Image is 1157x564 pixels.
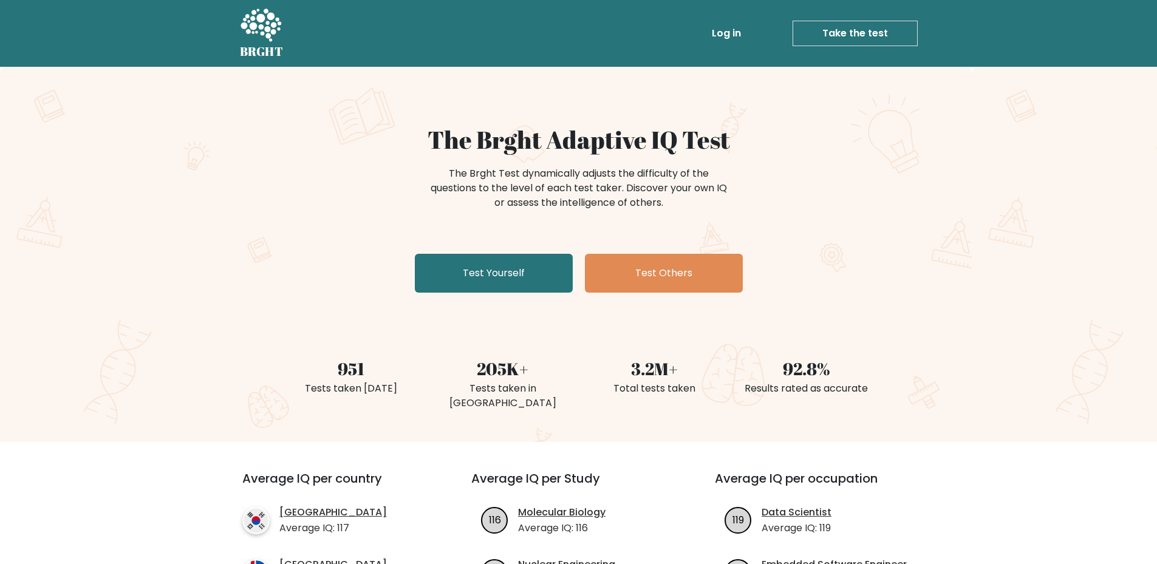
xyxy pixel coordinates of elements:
[240,44,284,59] h5: BRGHT
[793,21,918,46] a: Take the test
[279,521,387,535] p: Average IQ: 117
[489,512,501,526] text: 116
[427,166,731,210] div: The Brght Test dynamically adjusts the difficulty of the questions to the level of each test take...
[282,381,420,396] div: Tests taken [DATE]
[242,471,428,500] h3: Average IQ per country
[586,356,723,381] div: 3.2M+
[279,505,387,520] a: [GEOGRAPHIC_DATA]
[762,521,831,535] p: Average IQ: 119
[242,507,270,534] img: country
[415,254,573,293] a: Test Yourself
[518,505,606,520] a: Molecular Biology
[240,5,284,62] a: BRGHT
[738,381,875,396] div: Results rated as accurate
[707,21,746,46] a: Log in
[738,356,875,381] div: 92.8%
[586,381,723,396] div: Total tests taken
[434,356,572,381] div: 205K+
[282,356,420,381] div: 951
[434,381,572,410] div: Tests taken in [GEOGRAPHIC_DATA]
[762,505,831,520] a: Data Scientist
[518,521,606,535] p: Average IQ: 116
[282,125,875,154] h1: The Brght Adaptive IQ Test
[585,254,743,293] a: Test Others
[732,512,744,526] text: 119
[715,471,929,500] h3: Average IQ per occupation
[471,471,686,500] h3: Average IQ per Study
